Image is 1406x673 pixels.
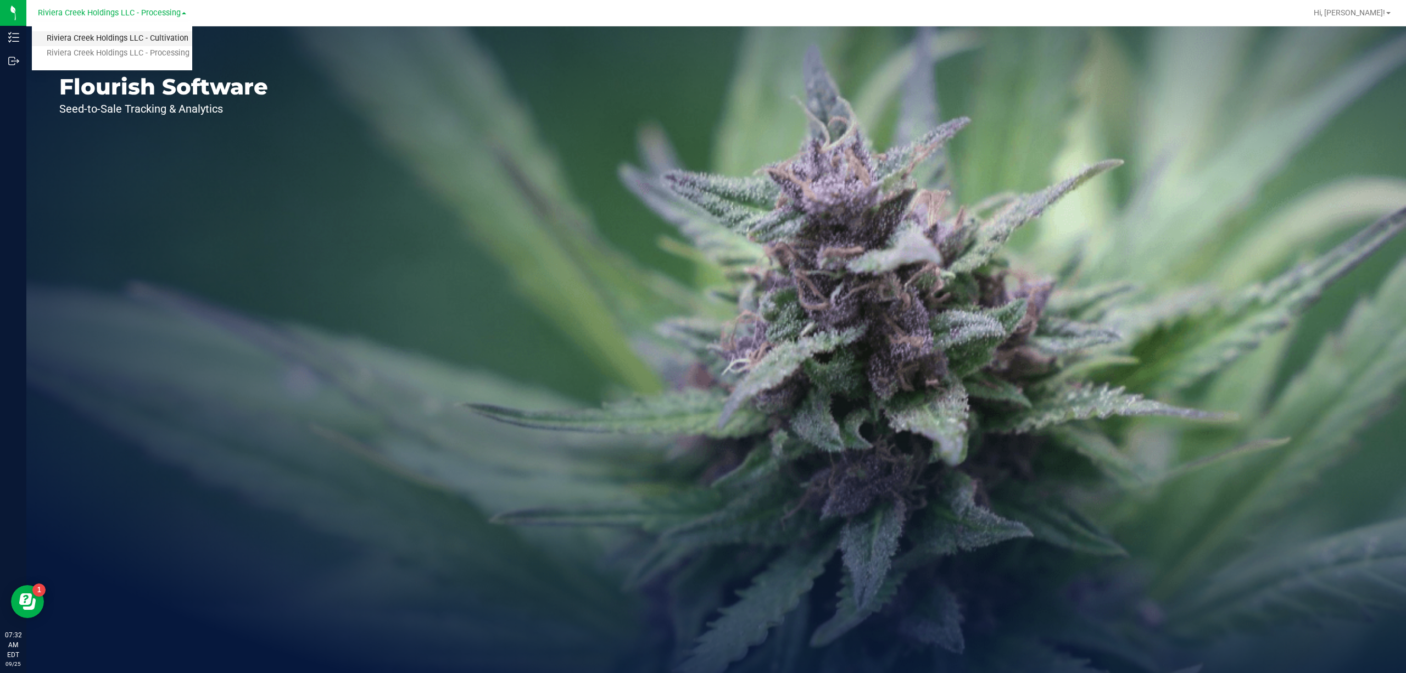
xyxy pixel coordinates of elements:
[32,46,192,61] a: Riviera Creek Holdings LLC - Processing
[5,630,21,660] p: 07:32 AM EDT
[8,55,19,66] inline-svg: Outbound
[38,8,181,18] span: Riviera Creek Holdings LLC - Processing
[32,31,192,46] a: Riviera Creek Holdings LLC - Cultivation
[5,660,21,668] p: 09/25
[1314,8,1385,17] span: Hi, [PERSON_NAME]!
[59,103,268,114] p: Seed-to-Sale Tracking & Analytics
[59,76,268,98] p: Flourish Software
[11,585,44,618] iframe: Resource center
[8,32,19,43] inline-svg: Inventory
[32,583,46,597] iframe: Resource center unread badge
